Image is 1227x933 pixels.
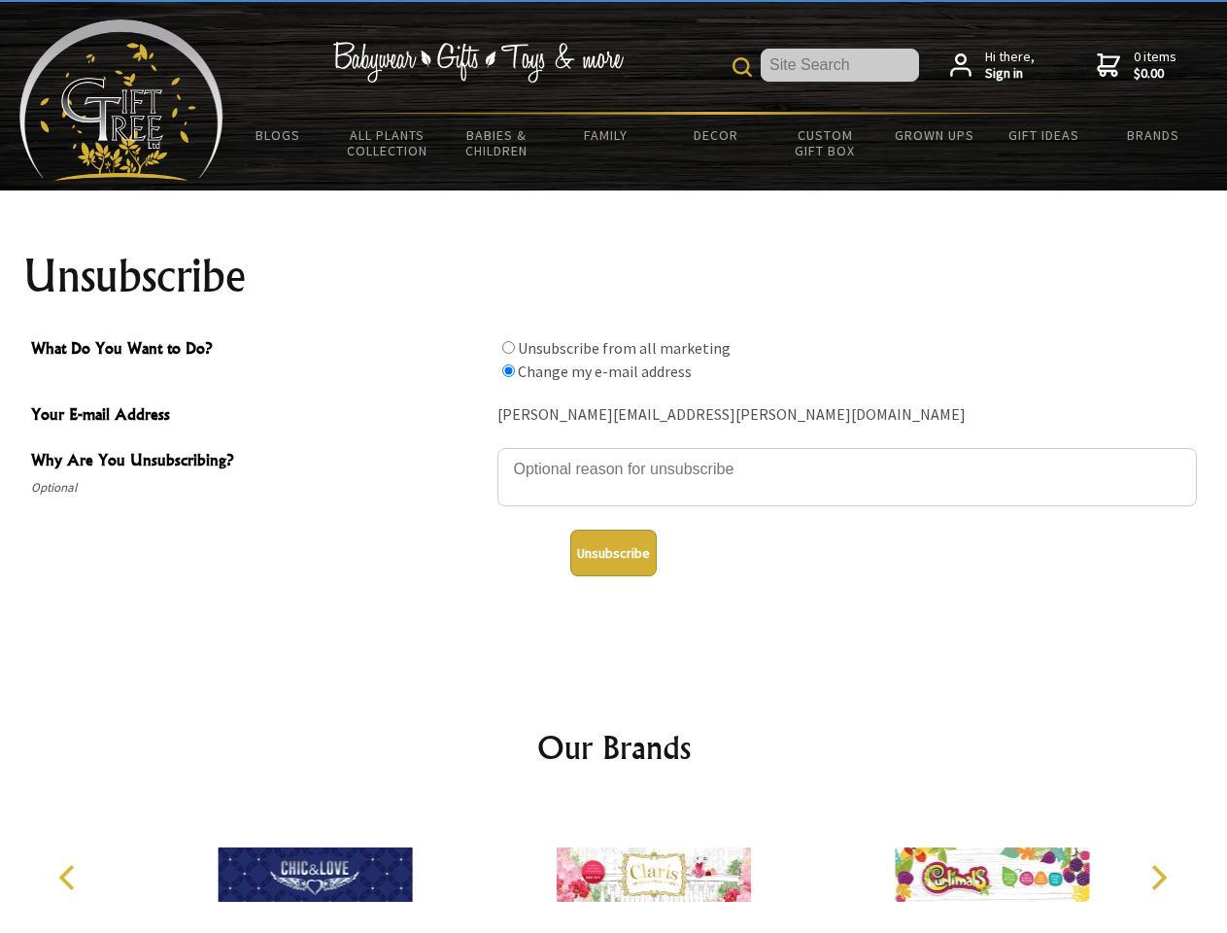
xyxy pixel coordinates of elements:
[950,49,1035,83] a: Hi there,Sign in
[223,115,333,155] a: BLOGS
[333,115,443,171] a: All Plants Collection
[518,338,731,358] label: Unsubscribe from all marketing
[497,448,1197,506] textarea: Why Are You Unsubscribing?
[985,65,1035,83] strong: Sign in
[1097,49,1176,83] a: 0 items$0.00
[1137,856,1179,899] button: Next
[31,448,488,476] span: Why Are You Unsubscribing?
[570,530,657,576] button: Unsubscribe
[442,115,552,171] a: Babies & Children
[552,115,662,155] a: Family
[518,362,692,381] label: Change my e-mail address
[31,476,488,500] span: Optional
[1099,115,1209,155] a: Brands
[23,253,1205,299] h1: Unsubscribe
[31,336,488,364] span: What Do You Want to Do?
[1134,48,1176,83] span: 0 items
[49,856,91,899] button: Previous
[497,400,1197,431] div: [PERSON_NAME][EMAIL_ADDRESS][PERSON_NAME][DOMAIN_NAME]
[661,115,770,155] a: Decor
[985,49,1035,83] span: Hi there,
[332,42,624,83] img: Babywear - Gifts - Toys & more
[989,115,1099,155] a: Gift Ideas
[19,19,223,181] img: Babyware - Gifts - Toys and more...
[733,57,752,77] img: product search
[502,364,515,377] input: What Do You Want to Do?
[39,724,1189,771] h2: Our Brands
[502,341,515,354] input: What Do You Want to Do?
[879,115,989,155] a: Grown Ups
[1134,65,1176,83] strong: $0.00
[770,115,880,171] a: Custom Gift Box
[31,402,488,431] span: Your E-mail Address
[761,49,919,82] input: Site Search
